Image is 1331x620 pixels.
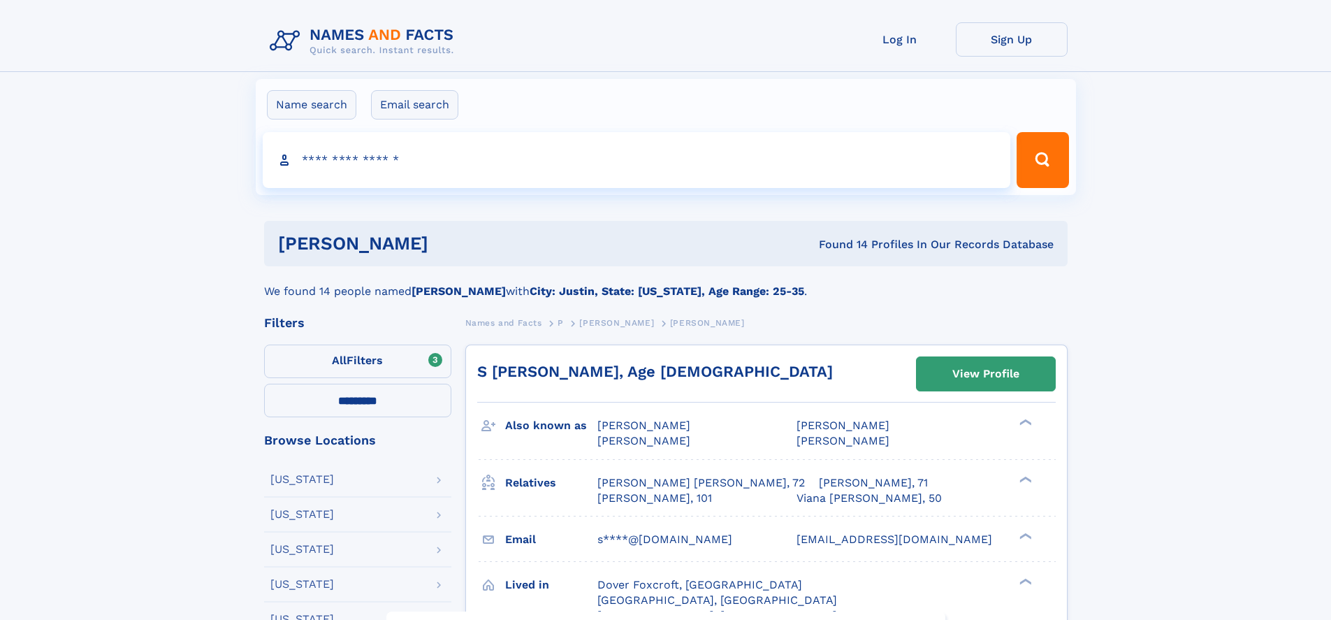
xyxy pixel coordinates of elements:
[597,434,690,447] span: [PERSON_NAME]
[505,471,597,495] h3: Relatives
[1016,418,1033,427] div: ❯
[412,284,506,298] b: [PERSON_NAME]
[597,578,802,591] span: Dover Foxcroft, [GEOGRAPHIC_DATA]
[558,314,564,331] a: P
[505,414,597,438] h3: Also known as
[797,491,942,506] a: Viana [PERSON_NAME], 50
[797,533,992,546] span: [EMAIL_ADDRESS][DOMAIN_NAME]
[670,318,745,328] span: [PERSON_NAME]
[1017,132,1068,188] button: Search Button
[264,317,451,329] div: Filters
[267,90,356,120] label: Name search
[819,475,928,491] a: [PERSON_NAME], 71
[597,593,837,607] span: [GEOGRAPHIC_DATA], [GEOGRAPHIC_DATA]
[465,314,542,331] a: Names and Facts
[270,579,334,590] div: [US_STATE]
[371,90,458,120] label: Email search
[1016,577,1033,586] div: ❯
[597,475,805,491] a: [PERSON_NAME] [PERSON_NAME], 72
[270,544,334,555] div: [US_STATE]
[264,345,451,378] label: Filters
[278,235,624,252] h1: [PERSON_NAME]
[530,284,804,298] b: City: Justin, State: [US_STATE], Age Range: 25-35
[579,314,654,331] a: [PERSON_NAME]
[579,318,654,328] span: [PERSON_NAME]
[270,509,334,520] div: [US_STATE]
[597,419,690,432] span: [PERSON_NAME]
[332,354,347,367] span: All
[623,237,1054,252] div: Found 14 Profiles In Our Records Database
[597,491,712,506] a: [PERSON_NAME], 101
[270,474,334,485] div: [US_STATE]
[264,266,1068,300] div: We found 14 people named with .
[797,434,889,447] span: [PERSON_NAME]
[263,132,1011,188] input: search input
[797,419,889,432] span: [PERSON_NAME]
[505,573,597,597] h3: Lived in
[956,22,1068,57] a: Sign Up
[844,22,956,57] a: Log In
[558,318,564,328] span: P
[264,434,451,447] div: Browse Locations
[477,363,833,380] a: S [PERSON_NAME], Age [DEMOGRAPHIC_DATA]
[1016,531,1033,540] div: ❯
[952,358,1019,390] div: View Profile
[917,357,1055,391] a: View Profile
[505,528,597,551] h3: Email
[1016,475,1033,484] div: ❯
[264,22,465,60] img: Logo Names and Facts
